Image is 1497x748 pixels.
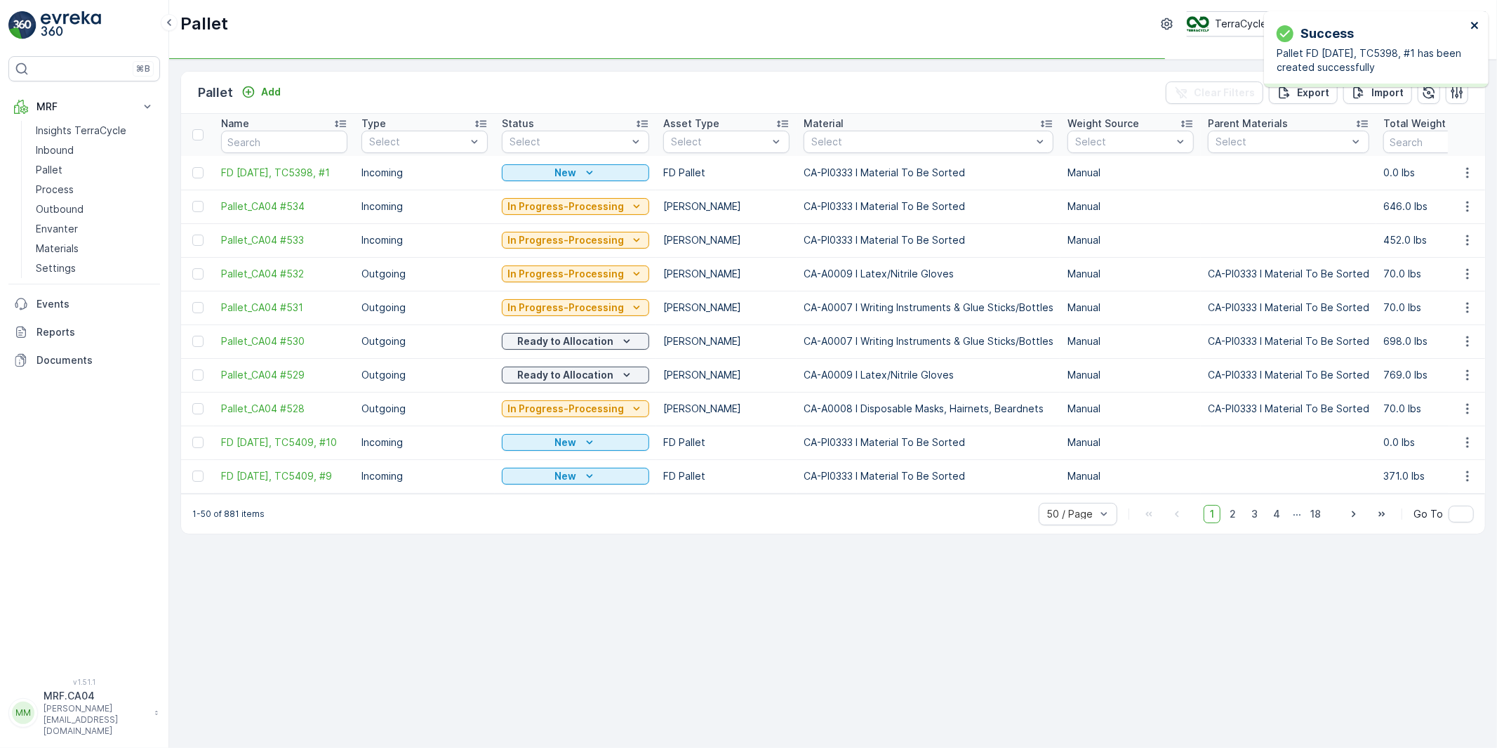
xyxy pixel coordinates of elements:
p: CA-A0009 I Latex/Nitrile Gloves [804,368,1053,382]
p: CA-PI0333 I Material To Be Sorted [804,199,1053,214]
p: Outbound [36,202,84,216]
div: MM [12,702,34,724]
button: In Progress-Processing [502,198,649,215]
p: Select [510,135,627,149]
p: Pallet [36,163,62,177]
p: Incoming [361,199,488,214]
p: Incoming [361,233,488,247]
p: TerraCycle- CA04-[GEOGRAPHIC_DATA] MRF [1215,17,1427,31]
p: FD Pallet [663,166,790,180]
a: Inbound [30,140,160,160]
a: FD Sep 26 2025, TC5409, #9 [221,469,347,483]
div: Toggle Row Selected [192,302,204,313]
p: [PERSON_NAME] [663,199,790,214]
p: Outgoing [361,402,488,416]
p: Add [261,85,281,99]
p: FD Pallet [663,435,790,450]
span: Pallet_CA04 #531 [221,301,347,315]
p: [PERSON_NAME] [663,233,790,247]
p: Documents [36,353,154,367]
p: CA-A0007 I Writing Instruments & Glue Sticks/Bottles [804,301,1053,315]
button: New [502,468,649,485]
p: [PERSON_NAME] [663,402,790,416]
div: Toggle Row Selected [192,471,204,482]
p: Events [36,297,154,311]
p: CA-A0008 I Disposable Masks, Hairnets, Beardnets [804,402,1053,416]
button: In Progress-Processing [502,299,649,316]
p: In Progress-Processing [507,233,624,247]
p: Manual [1067,267,1194,281]
p: [PERSON_NAME][EMAIL_ADDRESS][DOMAIN_NAME] [44,703,147,737]
a: Pallet_CA04 #529 [221,368,347,382]
p: Export [1297,86,1329,100]
a: Envanter [30,219,160,239]
p: CA-PI0333 I Material To Be Sorted [804,166,1053,180]
span: 3 [1245,505,1264,523]
span: Go To [1413,507,1443,521]
span: Pallet_CA04 #534 [221,199,347,214]
p: Import [1371,86,1404,100]
p: 1-50 of 881 items [192,508,265,520]
span: 18 [1304,505,1327,523]
p: Inbound [36,143,74,157]
input: Search [221,131,347,153]
p: ... [1293,505,1301,523]
a: Process [30,180,160,199]
p: CA-PI0333 I Material To Be Sorted [804,233,1053,247]
p: [PERSON_NAME] [663,334,790,348]
p: Total Weight [1383,117,1446,131]
button: Clear Filters [1166,81,1263,104]
span: Pallet_CA04 #532 [221,267,347,281]
a: Pallet_CA04 #533 [221,233,347,247]
p: Pallet [180,13,228,35]
p: Manual [1067,334,1194,348]
button: MRF [8,93,160,121]
button: Ready to Allocation [502,333,649,350]
span: Pallet_CA04 #528 [221,402,347,416]
p: Incoming [361,435,488,450]
img: logo [8,11,36,39]
p: Outgoing [361,267,488,281]
p: Manual [1067,166,1194,180]
span: 2 [1223,505,1242,523]
p: [PERSON_NAME] [663,368,790,382]
div: Toggle Row Selected [192,437,204,448]
p: CA-A0007 I Writing Instruments & Glue Sticks/Bottles [804,334,1053,348]
span: v 1.51.1 [8,678,160,686]
button: Import [1343,81,1412,104]
p: Incoming [361,469,488,483]
p: Pallet [198,83,233,103]
p: CA-PI0333 I Material To Be Sorted [804,469,1053,483]
p: New [555,469,577,483]
button: close [1470,20,1480,33]
p: Manual [1067,435,1194,450]
span: 1 [1204,505,1220,523]
p: Clear Filters [1194,86,1255,100]
p: Reports [36,325,154,339]
p: CA-PI0333 I Material To Be Sorted [804,435,1053,450]
p: CA-PI0333 I Material To Be Sorted [1208,402,1369,416]
div: Toggle Row Selected [192,369,204,381]
p: Manual [1067,233,1194,247]
p: Manual [1067,301,1194,315]
p: Asset Type [663,117,719,131]
p: Manual [1067,199,1194,214]
span: FD [DATE], TC5398, #1 [221,166,347,180]
p: New [555,166,577,180]
p: Parent Materials [1208,117,1288,131]
p: New [555,435,577,450]
p: In Progress-Processing [507,301,624,315]
p: CA-PI0333 I Material To Be Sorted [1208,267,1369,281]
a: FD Sep 26 2025, TC5409, #10 [221,435,347,450]
p: Manual [1067,368,1194,382]
a: Pallet_CA04 #530 [221,334,347,348]
span: 4 [1267,505,1286,523]
p: CA-A0009 I Latex/Nitrile Gloves [804,267,1053,281]
p: Select [671,135,768,149]
div: Toggle Row Selected [192,336,204,347]
p: In Progress-Processing [507,199,624,214]
a: Materials [30,239,160,258]
img: logo_light-DOdMpM7g.png [41,11,101,39]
